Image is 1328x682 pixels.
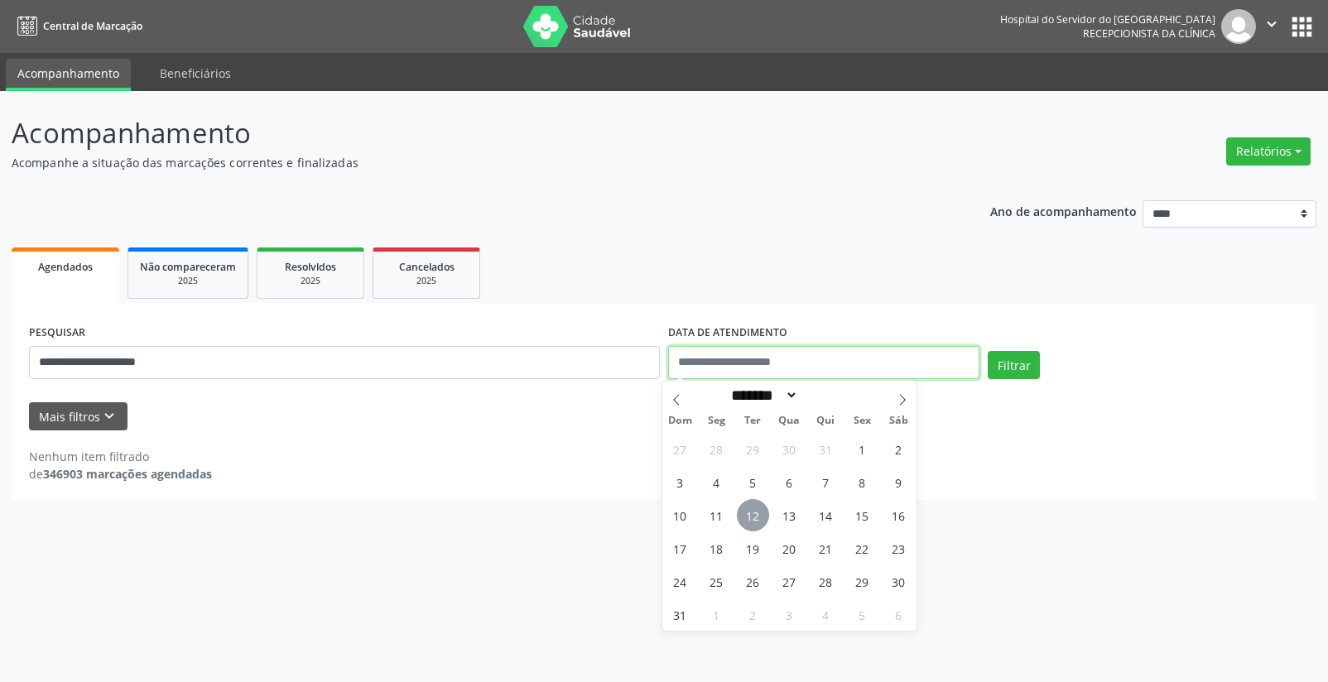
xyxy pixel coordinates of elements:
[773,598,806,631] span: Setembro 3, 2025
[700,565,733,598] span: Agosto 25, 2025
[148,59,243,88] a: Beneficiários
[883,565,915,598] span: Agosto 30, 2025
[810,565,842,598] span: Agosto 28, 2025
[12,154,925,171] p: Acompanhe a situação das marcações correntes e finalizadas
[1083,26,1215,41] span: Recepcionista da clínica
[285,260,336,274] span: Resolvidos
[140,260,236,274] span: Não compareceram
[737,499,769,531] span: Agosto 12, 2025
[771,415,807,426] span: Qua
[1226,137,1311,166] button: Relatórios
[43,19,142,33] span: Central de Marcação
[773,499,806,531] span: Agosto 13, 2025
[988,351,1040,379] button: Filtrar
[883,598,915,631] span: Setembro 6, 2025
[664,565,696,598] span: Agosto 24, 2025
[43,466,212,482] strong: 346903 marcações agendadas
[700,598,733,631] span: Setembro 1, 2025
[12,12,142,40] a: Central de Marcação
[29,402,128,431] button: Mais filtroskeyboard_arrow_down
[846,433,878,465] span: Agosto 1, 2025
[1000,12,1215,26] div: Hospital do Servidor do [GEOGRAPHIC_DATA]
[846,565,878,598] span: Agosto 29, 2025
[773,565,806,598] span: Agosto 27, 2025
[399,260,455,274] span: Cancelados
[810,499,842,531] span: Agosto 14, 2025
[664,499,696,531] span: Agosto 10, 2025
[737,565,769,598] span: Agosto 26, 2025
[846,532,878,564] span: Agosto 22, 2025
[1287,12,1316,41] button: apps
[664,433,696,465] span: Julho 27, 2025
[883,532,915,564] span: Agosto 23, 2025
[810,433,842,465] span: Julho 31, 2025
[883,433,915,465] span: Agosto 2, 2025
[990,200,1137,221] p: Ano de acompanhamento
[737,598,769,631] span: Setembro 2, 2025
[269,275,352,287] div: 2025
[140,275,236,287] div: 2025
[810,598,842,631] span: Setembro 4, 2025
[880,415,917,426] span: Sáb
[773,532,806,564] span: Agosto 20, 2025
[12,113,925,154] p: Acompanhamento
[100,407,118,425] i: keyboard_arrow_down
[385,275,468,287] div: 2025
[6,59,131,91] a: Acompanhamento
[737,433,769,465] span: Julho 29, 2025
[29,320,85,346] label: PESQUISAR
[810,532,842,564] span: Agosto 21, 2025
[1263,15,1281,33] i: 
[664,466,696,498] span: Agosto 3, 2025
[662,415,699,426] span: Dom
[1256,9,1287,44] button: 
[883,499,915,531] span: Agosto 16, 2025
[38,260,93,274] span: Agendados
[700,499,733,531] span: Agosto 11, 2025
[734,415,771,426] span: Ter
[844,415,880,426] span: Sex
[773,466,806,498] span: Agosto 6, 2025
[668,320,787,346] label: DATA DE ATENDIMENTO
[700,532,733,564] span: Agosto 18, 2025
[798,387,853,404] input: Year
[1221,9,1256,44] img: img
[737,532,769,564] span: Agosto 19, 2025
[773,433,806,465] span: Julho 30, 2025
[698,415,734,426] span: Seg
[726,387,799,404] select: Month
[700,466,733,498] span: Agosto 4, 2025
[846,499,878,531] span: Agosto 15, 2025
[664,532,696,564] span: Agosto 17, 2025
[700,433,733,465] span: Julho 28, 2025
[29,465,212,483] div: de
[29,448,212,465] div: Nenhum item filtrado
[737,466,769,498] span: Agosto 5, 2025
[807,415,844,426] span: Qui
[810,466,842,498] span: Agosto 7, 2025
[664,598,696,631] span: Agosto 31, 2025
[846,466,878,498] span: Agosto 8, 2025
[846,598,878,631] span: Setembro 5, 2025
[883,466,915,498] span: Agosto 9, 2025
